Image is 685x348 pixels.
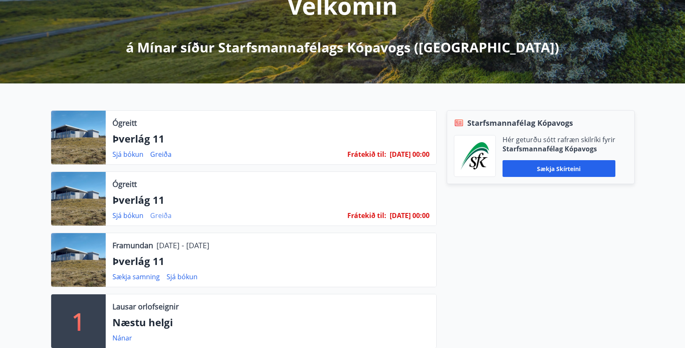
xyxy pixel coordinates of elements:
span: Frátekið til : [347,150,386,159]
a: Sækja samning [112,272,160,281]
p: á Mínar síður Starfsmannafélags Kópavogs ([GEOGRAPHIC_DATA]) [126,38,559,57]
p: 1 [72,305,85,337]
p: Næstu helgi [112,315,430,330]
p: Hér geturðu sótt rafræn skilríki fyrir [503,135,615,144]
span: Starfsmannafélag Kópavogs [467,117,573,128]
a: Nánar [112,333,132,343]
img: x5MjQkxwhnYn6YREZUTEa9Q4KsBUeQdWGts9Dj4O.png [461,142,489,170]
p: Ógreitt [112,117,137,128]
a: Sjá bókun [167,272,198,281]
a: Greiða [150,150,172,159]
p: Þverlág 11 [112,132,430,146]
p: Starfsmannafélag Kópavogs [503,144,615,153]
p: Þverlág 11 [112,193,430,207]
span: [DATE] 00:00 [390,211,430,220]
p: [DATE] - [DATE] [156,240,209,251]
p: Framundan [112,240,153,251]
p: Lausar orlofseignir [112,301,179,312]
p: Þverlág 11 [112,254,430,268]
a: Sjá bókun [112,150,143,159]
p: Ógreitt [112,179,137,190]
a: Sjá bókun [112,211,143,220]
span: [DATE] 00:00 [390,150,430,159]
span: Frátekið til : [347,211,386,220]
button: Sækja skírteini [503,160,615,177]
a: Greiða [150,211,172,220]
